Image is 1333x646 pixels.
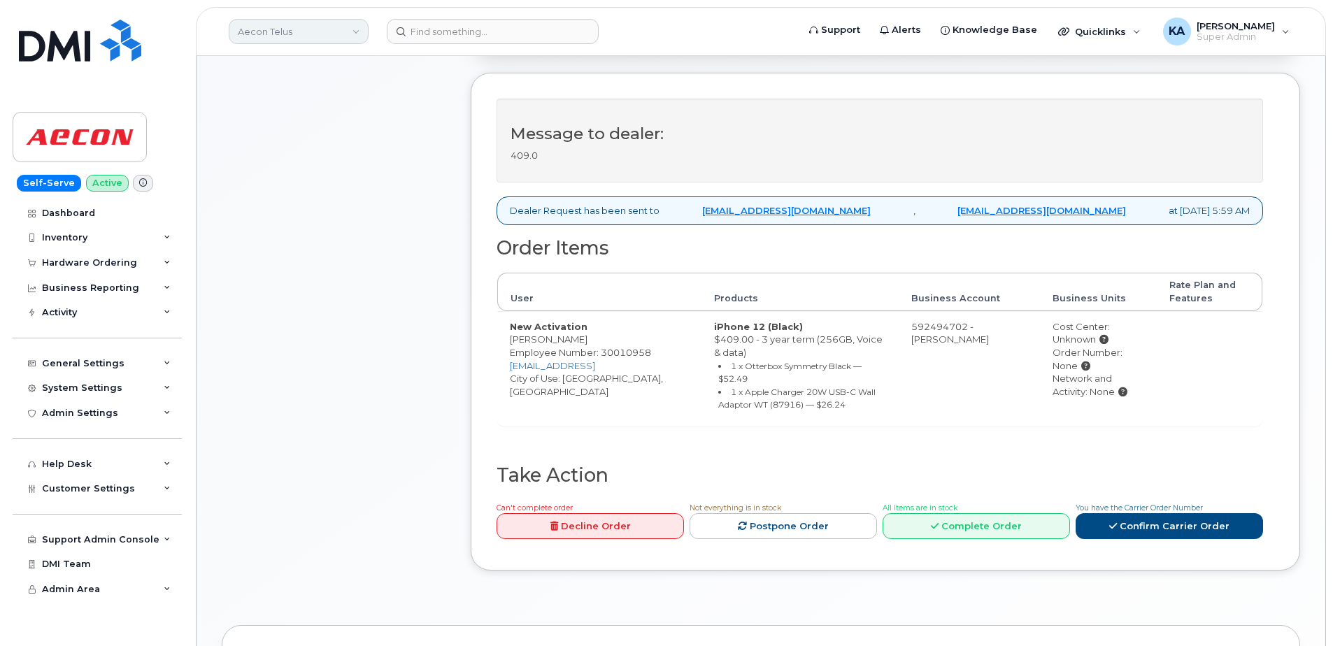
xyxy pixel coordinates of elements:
[1197,31,1275,43] span: Super Admin
[702,204,871,217] a: [EMAIL_ADDRESS][DOMAIN_NAME]
[899,273,1040,311] th: Business Account
[892,23,921,37] span: Alerts
[714,321,803,332] strong: iPhone 12 (Black)
[497,273,701,311] th: User
[1048,17,1150,45] div: Quicklinks
[497,196,1263,225] div: Dealer Request has been sent to , at [DATE] 5:59 AM
[1053,346,1144,372] div: Order Number: None
[1076,503,1203,512] span: You have the Carrier Order Number
[511,149,1249,162] p: 409.0
[1076,513,1263,539] a: Confirm Carrier Order
[821,23,860,37] span: Support
[511,125,1249,143] h3: Message to dealer:
[510,347,651,358] span: Employee Number: 30010958
[510,360,595,371] a: [EMAIL_ADDRESS]
[953,23,1037,37] span: Knowledge Base
[1153,17,1299,45] div: Karla Adams
[799,16,870,44] a: Support
[899,311,1040,426] td: 592494702 - [PERSON_NAME]
[1053,372,1144,398] div: Network and Activity: None
[497,503,573,512] span: Can't complete order
[718,361,862,385] small: 1 x Otterbox Symmetry Black — $52.49
[1197,20,1275,31] span: [PERSON_NAME]
[883,513,1070,539] a: Complete Order
[883,503,957,512] span: All Items are in stock
[387,19,599,44] input: Find something...
[510,321,587,332] strong: New Activation
[957,204,1126,217] a: [EMAIL_ADDRESS][DOMAIN_NAME]
[1053,320,1144,346] div: Cost Center: Unknown
[1075,26,1126,37] span: Quicklinks
[870,16,931,44] a: Alerts
[1169,23,1185,40] span: KA
[690,513,877,539] a: Postpone Order
[1157,273,1262,311] th: Rate Plan and Features
[1272,585,1323,636] iframe: Messenger Launcher
[701,273,899,311] th: Products
[701,311,899,426] td: $409.00 - 3 year term (256GB, Voice & data)
[497,311,701,426] td: [PERSON_NAME] City of Use: [GEOGRAPHIC_DATA], [GEOGRAPHIC_DATA]
[690,503,781,512] span: Not everything is in stock
[1040,273,1157,311] th: Business Units
[718,387,876,410] small: 1 x Apple Charger 20W USB-C Wall Adaptor WT (87916) — $26.24
[229,19,369,44] a: Aecon Telus
[497,465,1263,486] h2: Take Action
[497,238,1263,259] h2: Order Items
[931,16,1047,44] a: Knowledge Base
[497,513,684,539] a: Decline Order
